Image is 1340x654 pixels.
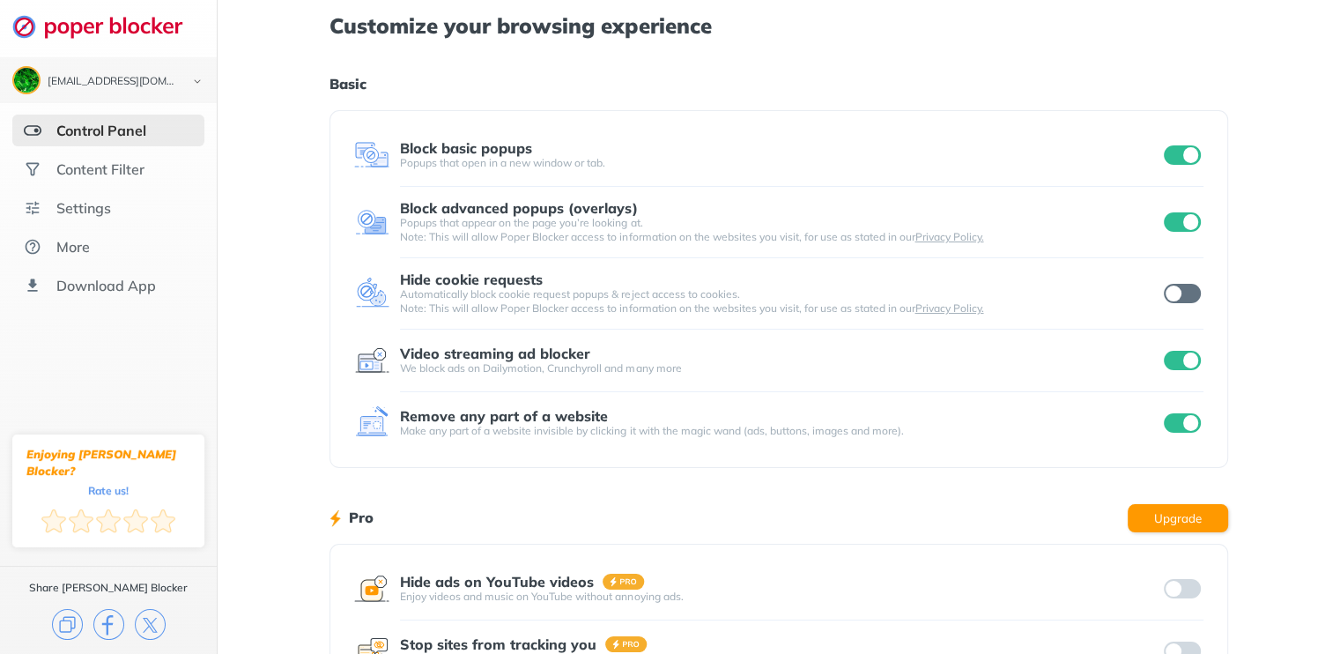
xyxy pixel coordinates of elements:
[187,72,208,91] img: chevron-bottom-black.svg
[603,574,645,590] img: pro-badge.svg
[26,446,190,479] div: Enjoying [PERSON_NAME] Blocker?
[400,408,608,424] div: Remove any part of a website
[400,361,1159,375] div: We block ads on Dailymotion, Crunchyroll and many more
[400,346,590,361] div: Video streaming ad blocker
[93,609,124,640] img: facebook.svg
[400,590,1159,604] div: Enjoy videos and music on YouTube without annoying ads.
[24,238,41,256] img: about.svg
[24,160,41,178] img: social.svg
[29,581,188,595] div: Share [PERSON_NAME] Blocker
[135,609,166,640] img: x.svg
[354,571,389,606] img: feature icon
[56,122,146,139] div: Control Panel
[400,140,532,156] div: Block basic popups
[56,199,111,217] div: Settings
[400,200,637,216] div: Block advanced popups (overlays)
[354,276,389,311] img: feature icon
[400,574,594,590] div: Hide ads on YouTube videos
[354,405,389,441] img: feature icon
[14,68,39,93] img: ACg8ocLMBD5p1XUcaqN3sLTKnfaHMZIVILmiRtRI8zVu70-Uene5nys=s96-c
[354,343,389,378] img: feature icon
[354,137,389,173] img: feature icon
[605,636,648,652] img: pro-badge.svg
[400,424,1159,438] div: Make any part of a website invisible by clicking it with the magic wand (ads, buttons, images and...
[24,277,41,294] img: download-app.svg
[400,287,1159,316] div: Automatically block cookie request popups & reject access to cookies. Note: This will allow Poper...
[24,199,41,217] img: settings.svg
[400,216,1159,244] div: Popups that appear on the page you’re looking at. Note: This will allow Poper Blocker access to i...
[400,271,543,287] div: Hide cookie requests
[48,76,178,88] div: connorjsmith123456789@gmail.com
[56,277,156,294] div: Download App
[400,156,1159,170] div: Popups that open in a new window or tab.
[52,609,83,640] img: copy.svg
[400,636,596,652] div: Stop sites from tracking you
[1128,504,1228,532] button: Upgrade
[24,122,41,139] img: features-selected.svg
[354,204,389,240] img: feature icon
[914,301,983,315] a: Privacy Policy.
[56,160,144,178] div: Content Filter
[329,72,1227,95] h1: Basic
[349,506,374,529] h1: Pro
[12,14,202,39] img: logo-webpage.svg
[914,230,983,243] a: Privacy Policy.
[88,487,129,494] div: Rate us!
[329,14,1227,37] h1: Customize your browsing experience
[56,238,90,256] div: More
[329,508,341,529] img: lighting bolt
